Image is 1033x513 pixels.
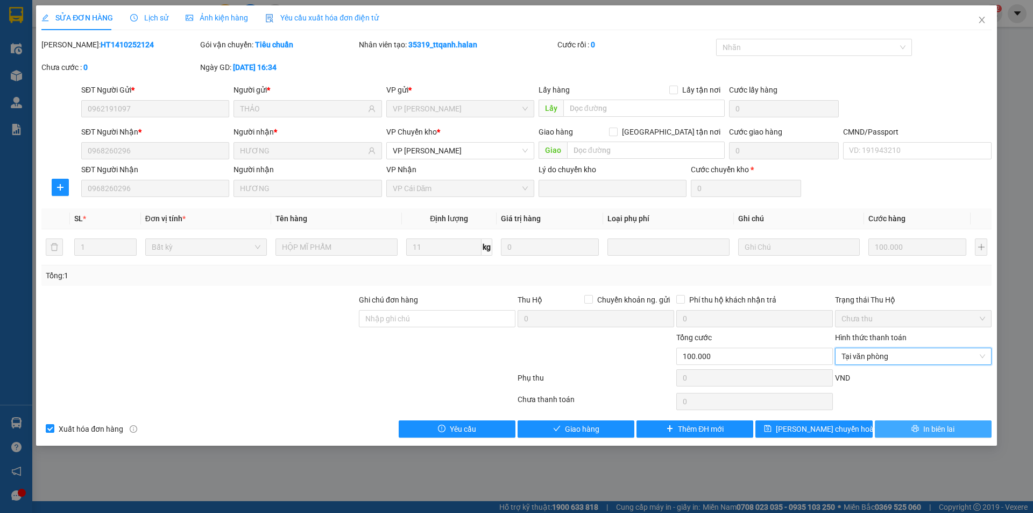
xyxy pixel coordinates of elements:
[729,100,839,117] input: Cước lấy hàng
[593,294,674,306] span: Chuyển khoản ng. gửi
[685,294,781,306] span: Phí thu hộ khách nhận trả
[676,333,712,342] span: Tổng cước
[666,425,674,433] span: plus
[393,101,528,117] span: VP Hoàng Văn Thụ
[186,13,248,22] span: Ảnh kiện hàng
[368,105,376,113] span: user
[52,183,68,192] span: plus
[408,40,477,49] b: 35319_ttqanh.halan
[130,14,138,22] span: clock-circle
[81,164,229,175] div: SĐT Người Nhận
[393,143,528,159] span: VP Cổ Linh
[563,100,725,117] input: Dọc đường
[678,423,724,435] span: Thêm ĐH mới
[729,128,782,136] label: Cước giao hàng
[978,16,986,24] span: close
[843,126,991,138] div: CMND/Passport
[734,208,864,229] th: Ghi chú
[691,164,801,175] div: Cước chuyển kho
[145,214,186,223] span: Đơn vị tính
[868,238,966,256] input: 0
[233,63,277,72] b: [DATE] 16:34
[911,425,919,433] span: printer
[83,63,88,72] b: 0
[501,238,599,256] input: 0
[234,126,381,138] div: Người nhận
[46,238,63,256] button: delete
[841,311,985,327] span: Chưa thu
[41,13,113,22] span: SỬA ĐƠN HÀNG
[41,14,49,22] span: edit
[152,239,260,255] span: Bất kỳ
[835,374,850,382] span: VND
[359,39,555,51] div: Nhân viên tạo:
[275,214,307,223] span: Tên hàng
[368,147,376,154] span: user
[729,86,777,94] label: Cước lấy hàng
[618,126,725,138] span: [GEOGRAPHIC_DATA] tận nơi
[41,61,198,73] div: Chưa cước :
[13,13,94,67] img: logo.jpg
[967,5,997,36] button: Close
[81,126,229,138] div: SĐT Người Nhận
[835,333,907,342] label: Hình thức thanh toán
[841,348,985,364] span: Tại văn phòng
[776,423,878,435] span: [PERSON_NAME] chuyển hoàn
[200,61,357,73] div: Ngày GD:
[438,425,445,433] span: exclamation-circle
[567,142,725,159] input: Dọc đường
[386,84,534,96] div: VP gửi
[101,26,450,40] li: 271 - [PERSON_NAME] - [GEOGRAPHIC_DATA] - [GEOGRAPHIC_DATA]
[539,100,563,117] span: Lấy
[764,425,772,433] span: save
[386,128,437,136] span: VP Chuyển kho
[255,40,293,49] b: Tiêu chuẩn
[565,423,599,435] span: Giao hàng
[516,393,675,412] div: Chưa thanh toán
[539,142,567,159] span: Giao
[52,179,69,196] button: plus
[539,164,687,175] div: Lý do chuyển kho
[81,84,229,96] div: SĐT Người Gửi
[130,425,137,433] span: info-circle
[518,296,542,304] span: Thu Hộ
[41,39,198,51] div: [PERSON_NAME]:
[74,214,83,223] span: SL
[868,214,905,223] span: Cước hàng
[240,145,365,157] input: Tên người nhận
[186,14,193,22] span: picture
[46,270,399,282] div: Tổng: 1
[234,164,381,175] div: Người nhận
[539,86,570,94] span: Lấy hàng
[200,39,357,51] div: Gói vận chuyển:
[130,13,168,22] span: Lịch sử
[729,142,839,159] input: Cước giao hàng
[275,238,397,256] input: VD: Bàn, Ghế
[240,103,365,115] input: Tên người gửi
[835,294,992,306] div: Trạng thái Thu Hộ
[975,238,987,256] button: plus
[875,420,992,438] button: printerIn biên lai
[738,238,860,256] input: Ghi Chú
[54,423,128,435] span: Xuất hóa đơn hàng
[482,238,492,256] span: kg
[359,310,515,327] input: Ghi chú đơn hàng
[386,164,534,175] div: VP Nhận
[393,180,528,196] span: VP Cái Dăm
[636,420,753,438] button: plusThêm ĐH mới
[430,214,468,223] span: Định lượng
[516,372,675,391] div: Phụ thu
[603,208,733,229] th: Loại phụ phí
[359,296,418,304] label: Ghi chú đơn hàng
[450,423,476,435] span: Yêu cầu
[755,420,872,438] button: save[PERSON_NAME] chuyển hoàn
[539,128,573,136] span: Giao hàng
[13,73,128,91] b: GỬI : VP Cái Dăm
[101,40,154,49] b: HT1410252124
[591,40,595,49] b: 0
[234,84,381,96] div: Người gửi
[923,423,954,435] span: In biên lai
[557,39,714,51] div: Cước rồi :
[678,84,725,96] span: Lấy tận nơi
[518,420,634,438] button: checkGiao hàng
